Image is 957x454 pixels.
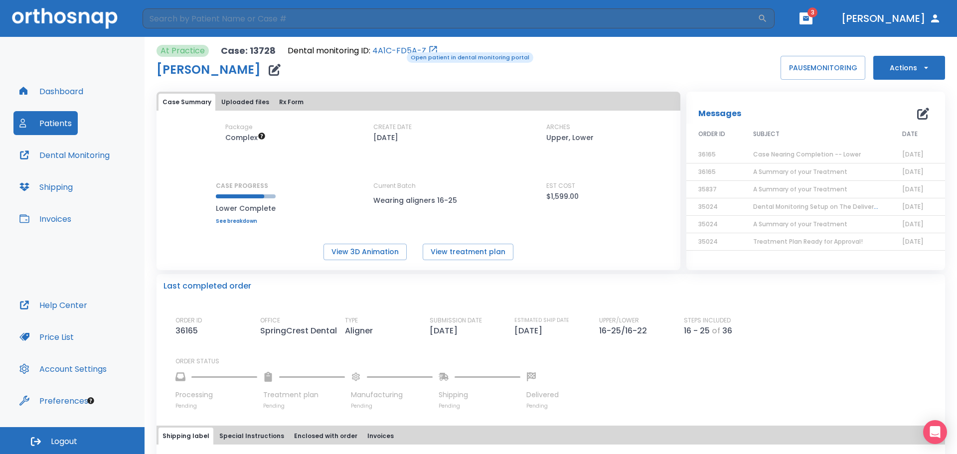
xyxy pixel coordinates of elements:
p: At Practice [160,45,205,57]
span: A Summary of your Treatment [753,185,847,193]
p: ORDER ID [175,316,202,325]
p: TYPE [345,316,358,325]
p: Package [225,123,252,132]
span: A Summary of your Treatment [753,167,847,176]
p: Treatment plan [263,390,345,400]
button: View 3D Animation [323,244,407,260]
p: ORDER STATUS [175,357,938,366]
button: Case Summary [159,94,215,111]
span: 35024 [698,237,718,246]
p: Lower Complete [216,202,276,214]
button: Rx Form [275,94,308,111]
p: Messages [698,108,741,120]
p: Wearing aligners 16-25 [373,194,463,206]
button: Dental Monitoring [13,143,116,167]
span: [DATE] [902,185,924,193]
p: CREATE DATE [373,123,412,132]
span: Case Nearing Completion -- Lower [753,150,861,158]
span: Dental Monitoring Setup on The Delivery Day [753,202,891,211]
span: 3 [807,7,817,17]
img: Orthosnap [12,8,118,28]
p: ARCHES [546,123,570,132]
button: Patients [13,111,78,135]
p: [DATE] [373,132,398,144]
p: Case: 13728 [221,45,276,57]
span: SUBJECT [753,130,780,139]
p: SpringCrest Dental [260,325,341,337]
span: 35024 [698,220,718,228]
p: STEPS INCLUDED [684,316,731,325]
p: UPPER/LOWER [599,316,639,325]
p: of [712,325,720,337]
button: Shipping [13,175,79,199]
button: Enclosed with order [290,428,361,445]
p: Pending [526,402,559,410]
span: [DATE] [902,167,924,176]
p: ESTIMATED SHIP DATE [514,316,569,325]
p: Pending [439,402,520,410]
p: Shipping [439,390,520,400]
input: Search by Patient Name or Case # [143,8,758,28]
p: SUBMISSION DATE [430,316,482,325]
p: Manufacturing [351,390,433,400]
span: [DATE] [902,237,924,246]
span: [DATE] [902,202,924,211]
button: Help Center [13,293,93,317]
p: Current Batch [373,181,463,190]
p: 16 - 25 [684,325,710,337]
button: PAUSEMONITORING [781,56,865,80]
p: EST COST [546,181,575,190]
button: Invoices [363,428,398,445]
div: Tooltip anchor [86,396,95,405]
h1: [PERSON_NAME] [157,64,261,76]
span: A Summary of your Treatment [753,220,847,228]
p: Pending [263,402,345,410]
p: Processing [175,390,257,400]
button: Dashboard [13,79,89,103]
p: [DATE] [514,325,546,337]
span: Treatment Plan Ready for Approval! [753,237,863,246]
div: Open Intercom Messenger [923,420,947,444]
span: 36165 [698,150,716,158]
div: tabs [159,428,943,445]
button: Actions [873,56,945,80]
p: OFFICE [260,316,280,325]
p: CASE PROGRESS [216,181,276,190]
span: 36165 [698,167,716,176]
p: 36 [722,325,732,337]
button: Shipping label [159,428,213,445]
a: 4A1C-FD5A-Z [372,45,426,57]
button: Invoices [13,207,77,231]
span: DATE [902,130,918,139]
button: Preferences [13,389,94,413]
span: Up to 50 Steps (100 aligners) [225,133,266,143]
div: Open patient in dental monitoring portal [288,45,438,57]
span: 35024 [698,202,718,211]
span: ORDER ID [698,130,725,139]
button: View treatment plan [423,244,513,260]
p: Upper, Lower [546,132,594,144]
p: Dental monitoring ID: [288,45,370,57]
p: Aligner [345,325,377,337]
button: Uploaded files [217,94,273,111]
p: Pending [175,402,257,410]
button: [PERSON_NAME] [837,9,945,27]
button: Account Settings [13,357,113,381]
p: Last completed order [163,280,251,292]
button: Price List [13,325,80,349]
a: See breakdown [216,218,276,224]
p: Delivered [526,390,559,400]
button: Special Instructions [215,428,288,445]
span: 35837 [698,185,717,193]
div: tabs [159,94,678,111]
span: Logout [51,436,77,447]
